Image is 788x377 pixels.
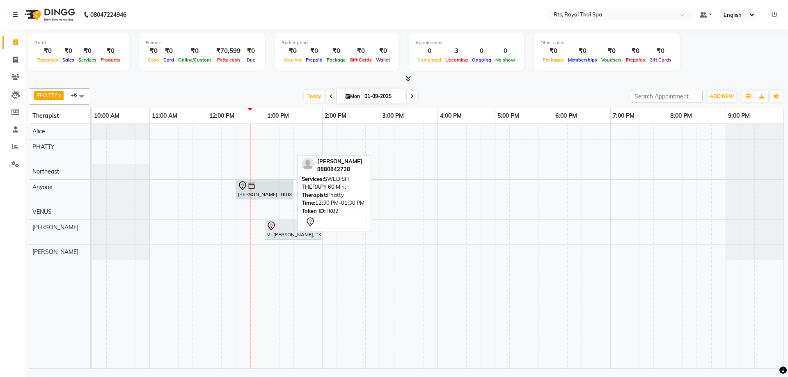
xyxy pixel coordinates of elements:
a: 4:00 PM [438,110,464,122]
span: Expenses [35,57,60,63]
b: 08047224946 [90,3,126,26]
div: Finance [146,39,258,46]
a: 10:00 AM [92,110,121,122]
span: SWEDISH THERAPY 60 Min. [302,176,349,190]
span: Services: [302,176,324,182]
a: x [57,92,61,98]
span: Vouchers [599,57,624,63]
span: Today [304,90,325,103]
a: 6:00 PM [553,110,579,122]
span: Gift Cards [348,57,374,63]
span: Ongoing [470,57,493,63]
span: Anyone [32,183,53,191]
div: 3 [443,46,470,56]
div: Appointment [415,39,517,46]
span: [PERSON_NAME] [317,158,362,165]
span: Card [161,57,176,63]
div: Total [35,39,122,46]
span: Mon [344,93,362,99]
a: 12:00 PM [207,110,236,122]
div: ₹0 [146,46,161,56]
span: [PERSON_NAME] [32,224,78,231]
span: Wallet [374,57,392,63]
div: Mr [PERSON_NAME], TK01, 01:00 PM-02:00 PM, AROMA THERAPY 60min. [266,221,321,238]
div: Phatty [302,191,367,199]
span: Prepaid [304,57,325,63]
span: Packages [541,57,566,63]
span: Memberships [566,57,599,63]
span: Prepaids [624,57,647,63]
div: ₹0 [325,46,348,56]
div: 12:30 PM-01:30 PM [302,199,367,207]
span: PHATTY [32,143,55,151]
a: 3:00 PM [380,110,406,122]
span: ADD NEW [710,93,734,99]
span: Upcoming [443,57,470,63]
span: Online/Custom [176,57,213,63]
div: Other sales [541,39,673,46]
div: ₹0 [244,46,258,56]
span: Time: [302,199,315,206]
div: ₹0 [35,46,60,56]
div: 0 [415,46,443,56]
div: ₹0 [647,46,673,56]
a: 8:00 PM [668,110,694,122]
span: [PERSON_NAME] [32,248,78,256]
div: 0 [470,46,493,56]
div: ₹0 [599,46,624,56]
a: 9:00 PM [726,110,752,122]
span: Petty cash [215,57,242,63]
span: PHATTY [37,92,57,98]
img: logo [21,3,77,26]
a: 1:00 PM [265,110,291,122]
span: Sales [60,57,76,63]
div: ₹0 [566,46,599,56]
span: Gift Cards [647,57,673,63]
button: ADD NEW [708,91,736,102]
span: Due [245,57,257,63]
span: Cash [146,57,161,63]
div: ₹0 [348,46,374,56]
span: No show [493,57,517,63]
div: ₹0 [176,46,213,56]
div: ₹0 [161,46,176,56]
span: Therapist [32,112,59,119]
span: Products [98,57,122,63]
div: [PERSON_NAME], TK02, 12:30 PM-01:30 PM, SWEDISH THERAPY 60 Min. [237,181,292,198]
span: Completed [415,57,443,63]
div: ₹70,599 [213,46,244,56]
span: Voucher [282,57,304,63]
img: profile [302,158,314,170]
a: 2:00 PM [323,110,348,122]
span: Package [325,57,348,63]
div: ₹0 [541,46,566,56]
div: ₹0 [60,46,76,56]
div: ₹0 [282,46,304,56]
input: 2025-09-01 [362,90,403,103]
a: 5:00 PM [495,110,521,122]
span: +6 [71,91,83,98]
span: Alice [32,128,45,135]
div: ₹0 [304,46,325,56]
div: 9880842728 [317,165,362,174]
div: ₹0 [374,46,392,56]
div: ₹0 [98,46,122,56]
div: ₹0 [624,46,647,56]
span: Northeast [32,168,59,175]
div: ₹0 [76,46,98,56]
span: Token ID: [302,208,325,214]
div: 0 [493,46,517,56]
a: 7:00 PM [611,110,637,122]
div: Redemption [282,39,392,46]
a: 11:00 AM [150,110,179,122]
span: VENUS [32,208,52,215]
div: TK02 [302,207,367,215]
span: Therapist: [302,192,327,198]
input: Search Appointment [631,90,703,103]
span: Services [76,57,98,63]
